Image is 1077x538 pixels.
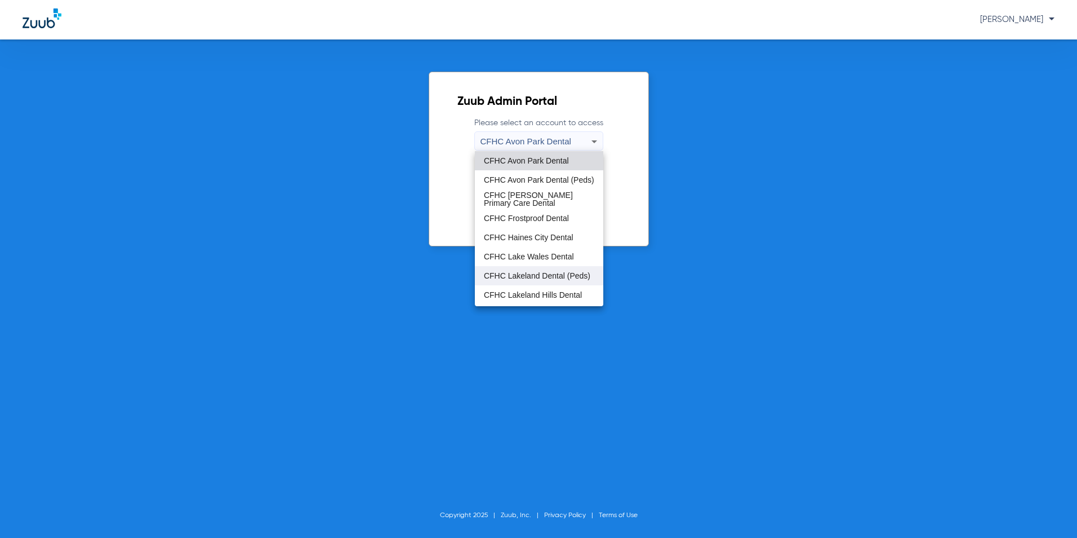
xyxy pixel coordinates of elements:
[484,233,573,241] span: CFHC Haines City Dental
[484,291,582,299] span: CFHC Lakeland Hills Dental
[484,176,594,184] span: CFHC Avon Park Dental (Peds)
[484,214,569,222] span: CFHC Frostproof Dental
[484,191,594,207] span: CFHC [PERSON_NAME] Primary Care Dental
[484,272,590,280] span: CFHC Lakeland Dental (Peds)
[484,157,569,165] span: CFHC Avon Park Dental
[484,253,574,261] span: CFHC Lake Wales Dental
